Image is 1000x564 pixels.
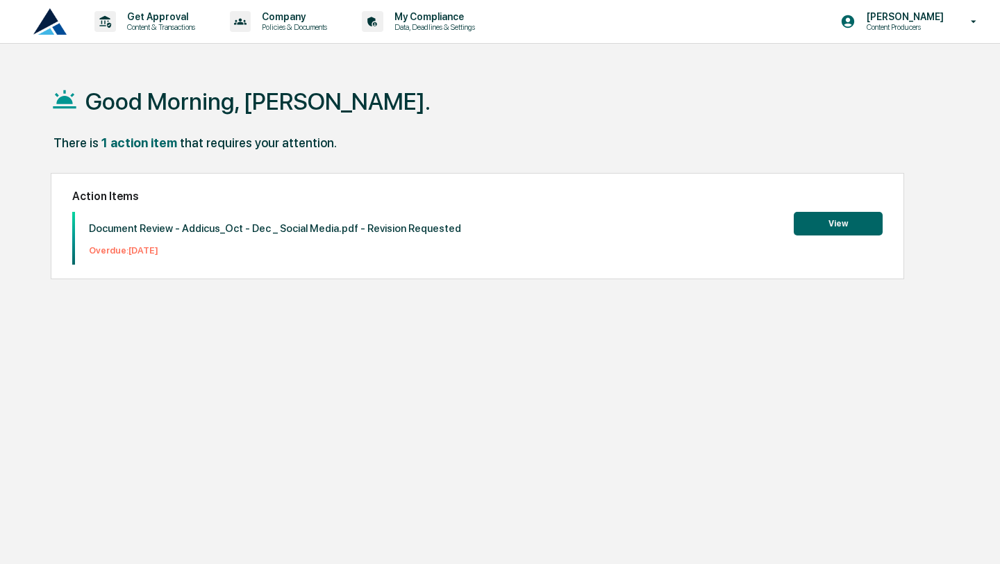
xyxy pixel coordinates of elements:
[89,245,461,256] p: Overdue: [DATE]
[794,212,883,235] button: View
[251,22,334,32] p: Policies & Documents
[794,216,883,229] a: View
[116,11,202,22] p: Get Approval
[89,222,461,235] p: Document Review - Addicus_Oct - Dec _ Social Media.pdf - Revision Requested
[180,135,337,150] div: that requires your attention.
[383,22,482,32] p: Data, Deadlines & Settings
[251,11,334,22] p: Company
[72,190,882,203] h2: Action Items
[856,22,951,32] p: Content Producers
[33,8,67,35] img: logo
[116,22,202,32] p: Content & Transactions
[383,11,482,22] p: My Compliance
[53,135,99,150] div: There is
[85,88,431,115] h1: Good Morning, [PERSON_NAME].
[101,135,177,150] div: 1 action item
[856,11,951,22] p: [PERSON_NAME]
